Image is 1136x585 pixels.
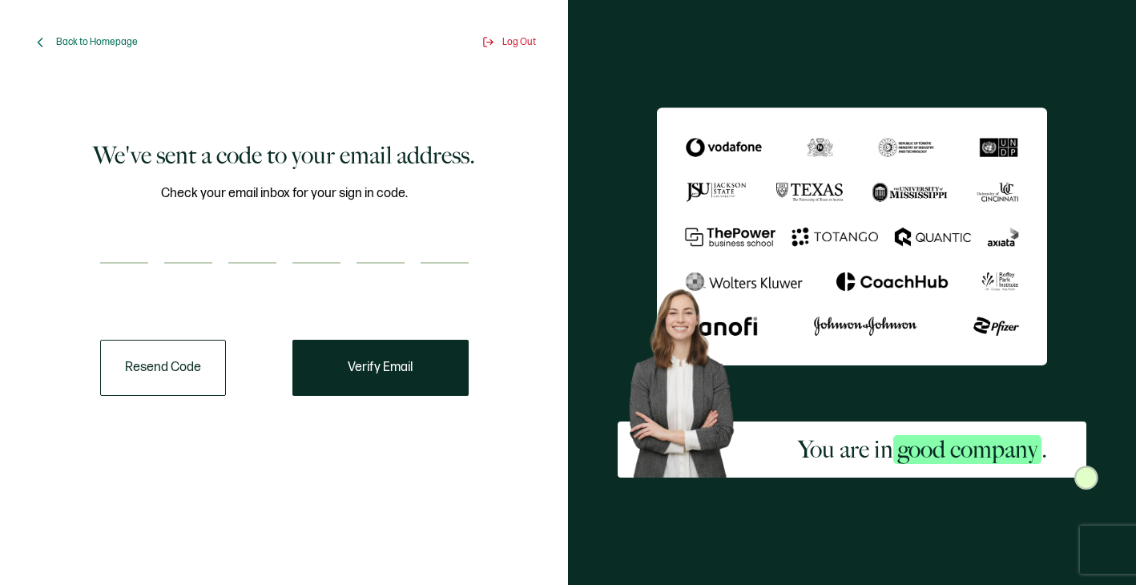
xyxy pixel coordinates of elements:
[1074,466,1098,490] img: Sertifier Signup
[618,280,758,477] img: Sertifier Signup - You are in <span class="strong-h">good company</span>. Hero
[657,107,1047,365] img: Sertifier We've sent a code to your email address.
[893,435,1041,464] span: good company
[348,361,413,374] span: Verify Email
[56,36,138,48] span: Back to Homepage
[292,340,469,396] button: Verify Email
[100,340,226,396] button: Resend Code
[161,184,408,204] span: Check your email inbox for your sign in code.
[93,139,475,171] h1: We've sent a code to your email address.
[502,36,536,48] span: Log Out
[798,434,1047,466] h2: You are in .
